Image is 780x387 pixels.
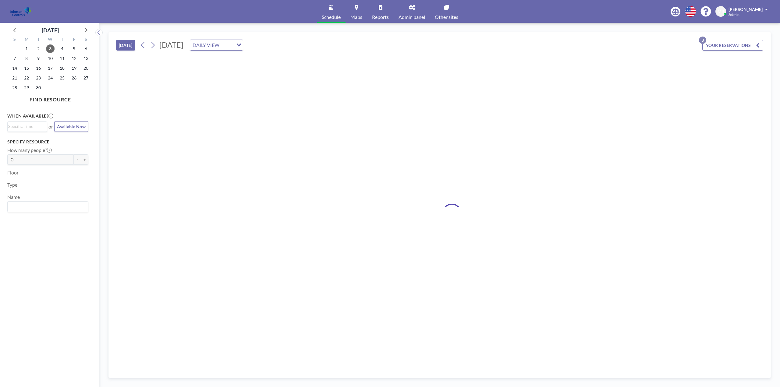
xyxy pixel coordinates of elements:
div: T [56,36,68,44]
button: - [74,154,81,165]
span: [DATE] [159,40,183,49]
span: Thursday, September 4, 2025 [58,44,66,53]
span: DAILY VIEW [191,41,221,49]
span: Tuesday, September 23, 2025 [34,74,43,82]
span: Thursday, September 11, 2025 [58,54,66,63]
div: F [68,36,80,44]
span: Wednesday, September 24, 2025 [46,74,55,82]
h4: FIND RESOURCE [7,94,93,103]
span: Wednesday, September 3, 2025 [46,44,55,53]
span: Friday, September 12, 2025 [70,54,78,63]
span: Monday, September 8, 2025 [22,54,31,63]
div: M [21,36,33,44]
span: Friday, September 5, 2025 [70,44,78,53]
span: Friday, September 19, 2025 [70,64,78,72]
span: Saturday, September 6, 2025 [82,44,90,53]
span: Monday, September 22, 2025 [22,74,31,82]
div: Search for option [190,40,243,50]
input: Search for option [8,203,85,211]
input: Search for option [221,41,233,49]
button: YOUR RESERVATIONS3 [702,40,763,51]
span: Available Now [57,124,86,129]
span: Tuesday, September 2, 2025 [34,44,43,53]
span: Sunday, September 7, 2025 [10,54,19,63]
span: Tuesday, September 30, 2025 [34,83,43,92]
button: + [81,154,88,165]
h3: Specify resource [7,139,88,145]
input: Search for option [8,123,44,130]
span: Saturday, September 13, 2025 [82,54,90,63]
span: Tuesday, September 9, 2025 [34,54,43,63]
div: Search for option [8,202,88,212]
span: Saturday, September 27, 2025 [82,74,90,82]
span: Reports [372,15,389,19]
span: or [48,124,53,130]
span: Sunday, September 21, 2025 [10,74,19,82]
span: Wednesday, September 17, 2025 [46,64,55,72]
div: Search for option [8,122,47,131]
span: Thursday, September 18, 2025 [58,64,66,72]
button: Available Now [54,121,88,132]
label: Floor [7,170,19,176]
label: Name [7,194,20,200]
div: [DATE] [42,26,59,34]
span: Other sites [435,15,458,19]
span: Monday, September 29, 2025 [22,83,31,92]
span: Schedule [322,15,341,19]
span: Sunday, September 28, 2025 [10,83,19,92]
label: How many people? [7,147,52,153]
p: 3 [699,37,706,44]
span: Admin panel [399,15,425,19]
span: Sunday, September 14, 2025 [10,64,19,72]
span: Monday, September 1, 2025 [22,44,31,53]
span: MB [718,9,724,14]
span: Wednesday, September 10, 2025 [46,54,55,63]
span: Admin [729,12,739,17]
span: [PERSON_NAME] [729,7,763,12]
div: W [44,36,56,44]
div: S [9,36,21,44]
span: Tuesday, September 16, 2025 [34,64,43,72]
img: organization-logo [10,5,31,18]
label: Type [7,182,17,188]
span: Friday, September 26, 2025 [70,74,78,82]
span: Monday, September 15, 2025 [22,64,31,72]
div: T [33,36,44,44]
span: Maps [350,15,362,19]
span: Thursday, September 25, 2025 [58,74,66,82]
span: Saturday, September 20, 2025 [82,64,90,72]
button: [DATE] [116,40,135,51]
div: S [80,36,92,44]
